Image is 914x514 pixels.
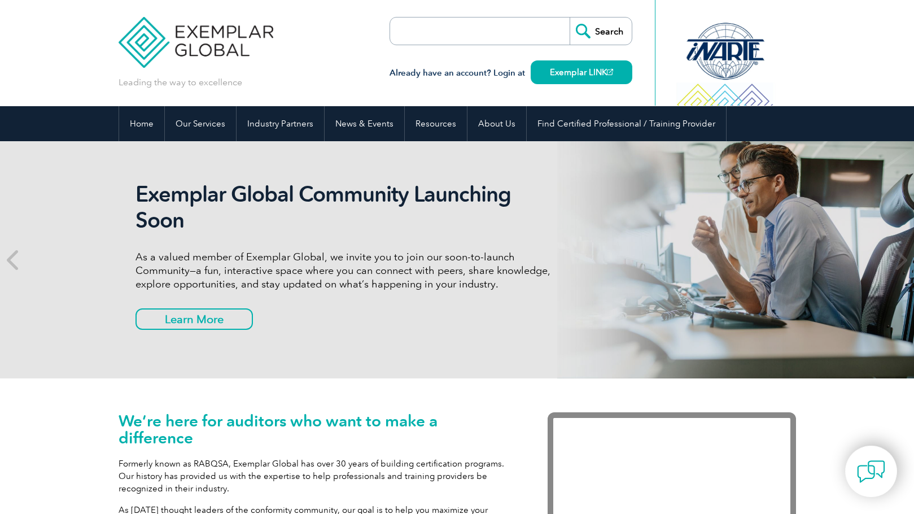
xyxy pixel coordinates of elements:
[119,106,164,141] a: Home
[135,181,559,233] h2: Exemplar Global Community Launching Soon
[467,106,526,141] a: About Us
[119,458,514,495] p: Formerly known as RABQSA, Exemplar Global has over 30 years of building certification programs. O...
[527,106,726,141] a: Find Certified Professional / Training Provider
[165,106,236,141] a: Our Services
[325,106,404,141] a: News & Events
[119,412,514,446] h1: We’re here for auditors who want to make a difference
[405,106,467,141] a: Resources
[237,106,324,141] a: Industry Partners
[135,308,253,330] a: Learn More
[570,18,632,45] input: Search
[390,66,632,80] h3: Already have an account? Login at
[135,250,559,291] p: As a valued member of Exemplar Global, we invite you to join our soon-to-launch Community—a fun, ...
[607,69,613,75] img: open_square.png
[119,76,242,89] p: Leading the way to excellence
[531,60,632,84] a: Exemplar LINK
[857,458,885,486] img: contact-chat.png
